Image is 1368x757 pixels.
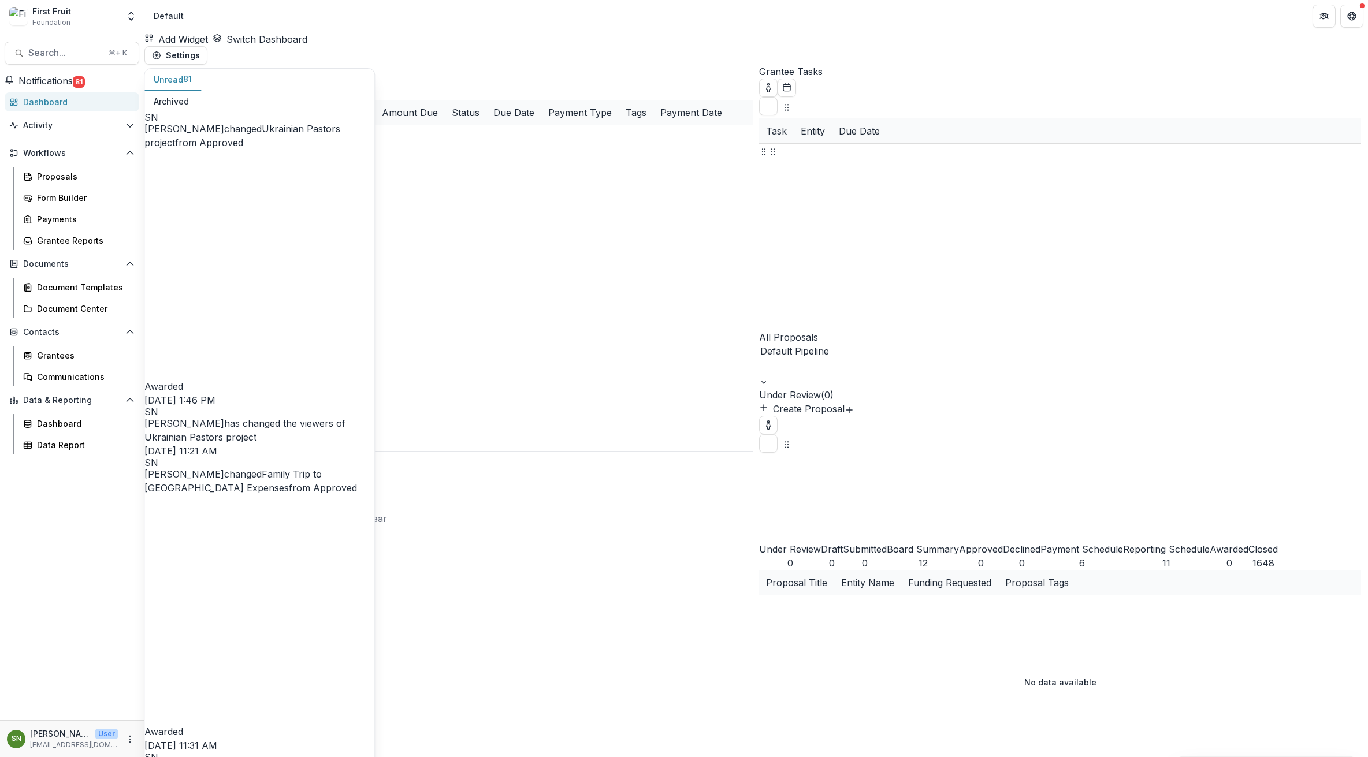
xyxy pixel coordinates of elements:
[759,65,1361,79] p: Grantee Tasks
[144,458,374,467] div: Sofia Njoroge
[151,65,753,79] p: Upcoming Payment
[1340,5,1363,28] button: Get Help
[821,556,843,570] div: 0
[375,100,445,125] div: Amount Due
[23,259,121,269] span: Documents
[32,5,71,17] div: First Fruit
[313,482,357,494] s: Approved
[37,213,130,225] div: Payments
[144,431,256,443] a: Ukrainian Pastors project
[5,116,139,135] button: Open Activity
[887,542,959,556] div: Board Summary
[37,170,130,182] div: Proposals
[653,100,729,125] div: Payment Date
[37,234,130,247] div: Grantee Reports
[1003,542,1040,556] div: Declined
[1040,460,1123,570] button: Payment Schedule6
[18,75,73,87] span: Notifications
[821,520,843,570] button: Draft0
[149,8,188,24] nav: breadcrumb
[144,468,322,494] a: Family Trip to [GEOGRAPHIC_DATA] Expenses
[199,137,243,148] s: Approved
[151,452,753,465] p: Budget Overview
[1003,556,1040,570] div: 0
[5,42,139,65] button: Search...
[144,407,374,416] div: Sofia Njoroge
[18,278,139,297] a: Document Templates
[1248,542,1278,556] div: Closed
[151,512,753,525] p: Additional funds committed through end of fiscal year
[5,144,139,162] button: Open Workflows
[144,123,224,135] span: [PERSON_NAME]
[18,299,139,318] a: Document Center
[37,303,130,315] div: Document Center
[759,570,834,595] div: Proposal Title
[998,570,1076,595] div: Proposal Tags
[1040,556,1123,570] div: 6
[5,323,139,341] button: Open Contacts
[759,416,778,434] button: toggle-assigned-to-me
[541,100,619,125] div: Payment Type
[843,556,887,570] div: 0
[151,498,753,512] p: $422,500
[653,106,729,120] div: Payment Date
[144,381,183,392] span: Awarded
[37,192,130,204] div: Form Builder
[151,544,753,558] p: Funds left to give out through end of fiscal year
[959,556,1003,570] div: 0
[144,122,374,393] p: changed from
[144,113,374,122] div: Sofia Njoroge
[759,434,778,453] button: Delete card
[30,728,90,740] p: [PERSON_NAME]
[18,188,139,207] a: Form Builder
[759,402,845,416] button: Create Proposal
[486,100,541,125] div: Due Date
[37,371,130,383] div: Communications
[9,7,28,25] img: First Fruit
[834,570,901,595] div: Entity Name
[144,123,340,148] a: Ukrainian Pastors project
[901,570,998,595] div: Funding Requested
[445,106,486,120] div: Status
[144,444,374,458] p: [DATE] 11:21 AM
[144,468,224,480] span: [PERSON_NAME]
[144,69,201,91] button: Unread
[151,530,753,544] p: $0
[1210,556,1248,570] div: 0
[28,47,102,58] span: Search...
[144,91,198,113] button: Archived
[32,17,70,28] span: Foundation
[759,576,834,590] div: Proposal Title
[843,542,887,556] div: Submitted
[144,739,374,752] p: [DATE] 11:31 AM
[73,76,85,88] span: 81
[1040,542,1123,556] div: Payment Schedule
[759,118,794,143] div: Task
[144,417,224,429] span: [PERSON_NAME]
[18,414,139,433] a: Dashboard
[759,97,778,115] button: Delete card
[794,124,832,138] div: Entity
[18,231,139,250] a: Grantee Reports
[760,344,1360,358] div: Default Pipeline
[144,32,208,46] button: Add Widget
[18,167,139,186] a: Proposals
[37,281,130,293] div: Document Templates
[12,735,21,743] div: Sofia Njoroge
[151,396,753,409] p: Total Budget
[778,79,796,97] button: Calendar
[5,255,139,273] button: Open Documents
[782,97,791,115] button: Drag
[1123,456,1210,570] button: Reporting Schedule11
[151,479,753,493] p: Funds paid fiscal year to date
[37,417,130,430] div: Dashboard
[23,396,121,405] span: Data & Reporting
[759,480,821,570] button: Under Review0
[759,388,1361,402] p: Under Review ( 0 )
[794,118,832,143] div: Entity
